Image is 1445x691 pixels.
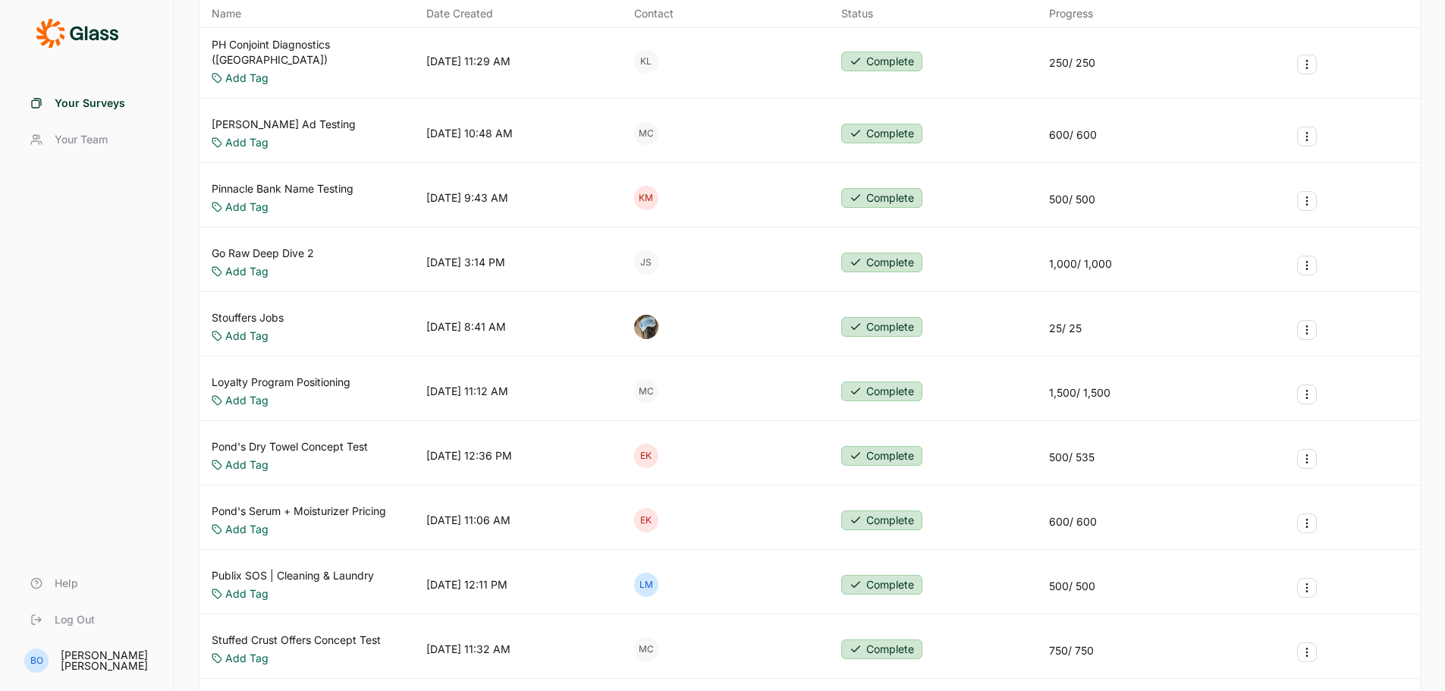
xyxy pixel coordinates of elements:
button: Survey Actions [1297,55,1317,74]
div: KL [634,49,658,74]
a: Pinnacle Bank Name Testing [212,181,353,196]
div: MC [634,637,658,661]
div: EK [634,508,658,532]
div: [DATE] 11:29 AM [426,54,510,69]
button: Complete [841,52,922,71]
div: EK [634,444,658,468]
div: 500 / 500 [1049,579,1095,594]
button: Survey Actions [1297,191,1317,211]
div: [DATE] 12:11 PM [426,577,507,592]
div: JS [634,250,658,275]
a: [PERSON_NAME] Ad Testing [212,117,356,132]
div: [DATE] 12:36 PM [426,448,512,463]
span: Help [55,576,78,591]
a: Add Tag [225,71,269,86]
a: Add Tag [225,457,269,473]
div: [PERSON_NAME] [PERSON_NAME] [61,650,155,671]
a: Add Tag [225,586,269,601]
span: Your Team [55,132,108,147]
div: 500 / 500 [1049,192,1095,207]
div: Progress [1049,6,1093,21]
button: Survey Actions [1297,514,1317,533]
a: PH Conjoint Diagnostics ([GEOGRAPHIC_DATA]) [212,37,420,68]
div: 500 / 535 [1049,450,1095,465]
div: [DATE] 11:12 AM [426,384,508,399]
span: Date Created [426,6,493,21]
div: 250 / 250 [1049,55,1095,71]
a: Pond's Dry Towel Concept Test [212,439,368,454]
div: 600 / 600 [1049,514,1097,529]
button: Survey Actions [1297,127,1317,146]
a: Go Raw Deep Dive 2 [212,246,314,261]
button: Survey Actions [1297,578,1317,598]
div: [DATE] 11:32 AM [426,642,510,657]
button: Survey Actions [1297,642,1317,662]
a: Add Tag [225,651,269,666]
div: KM [634,186,658,210]
span: Log Out [55,612,95,627]
button: Complete [841,575,922,595]
span: Name [212,6,241,21]
div: 1,000 / 1,000 [1049,256,1112,272]
div: Status [841,6,873,21]
a: Add Tag [225,264,269,279]
a: Pond's Serum + Moisturizer Pricing [212,504,386,519]
div: 750 / 750 [1049,643,1094,658]
a: Stouffers Jobs [212,310,284,325]
button: Complete [841,188,922,208]
button: Complete [841,446,922,466]
button: Survey Actions [1297,385,1317,404]
div: [DATE] 9:43 AM [426,190,508,206]
div: [DATE] 3:14 PM [426,255,505,270]
span: Your Surveys [55,96,125,111]
button: Survey Actions [1297,449,1317,469]
button: Survey Actions [1297,256,1317,275]
div: [DATE] 8:41 AM [426,319,506,335]
button: Complete [841,510,922,530]
div: MC [634,121,658,146]
a: Add Tag [225,199,269,215]
div: 600 / 600 [1049,127,1097,143]
button: Complete [841,639,922,659]
button: Complete [841,253,922,272]
div: [DATE] 11:06 AM [426,513,510,528]
div: Contact [634,6,674,21]
div: LM [634,573,658,597]
a: Stuffed Crust Offers Concept Test [212,633,381,648]
button: Complete [841,382,922,401]
a: Publix SOS | Cleaning & Laundry [212,568,374,583]
div: 25 / 25 [1049,321,1082,336]
div: BO [24,649,49,673]
button: Complete [841,124,922,143]
a: Add Tag [225,328,269,344]
a: Add Tag [225,522,269,537]
a: Add Tag [225,135,269,150]
div: MC [634,379,658,404]
a: Loyalty Program Positioning [212,375,350,390]
img: ocn8z7iqvmiiaveqkfqd.png [634,315,658,339]
a: Add Tag [225,393,269,408]
button: Survey Actions [1297,320,1317,340]
button: Complete [841,317,922,337]
div: 1,500 / 1,500 [1049,385,1110,400]
div: [DATE] 10:48 AM [426,126,513,141]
